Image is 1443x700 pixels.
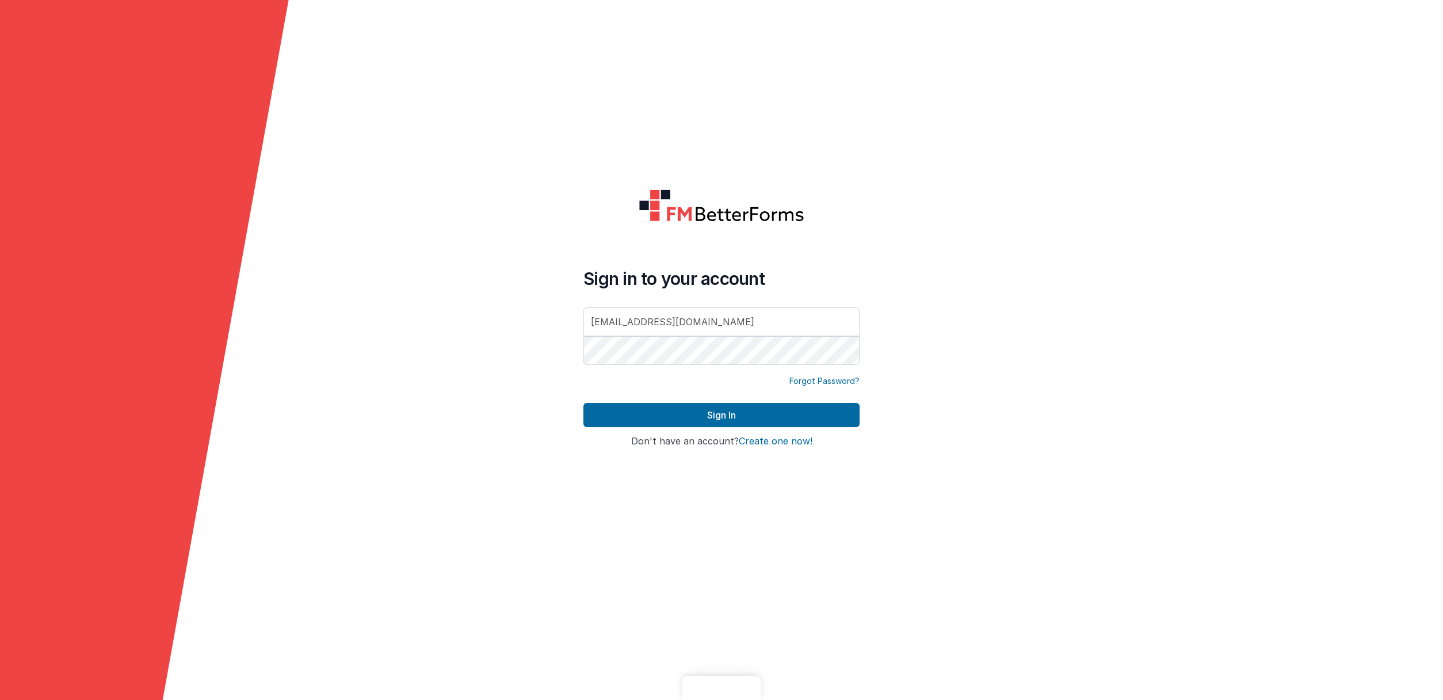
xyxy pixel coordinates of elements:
[583,436,860,447] h4: Don't have an account?
[682,676,761,700] iframe: Marker.io feedback button
[739,436,812,447] button: Create one now!
[789,375,860,387] a: Forgot Password?
[583,307,860,336] input: Email Address
[583,268,860,289] h4: Sign in to your account
[583,403,860,427] button: Sign In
